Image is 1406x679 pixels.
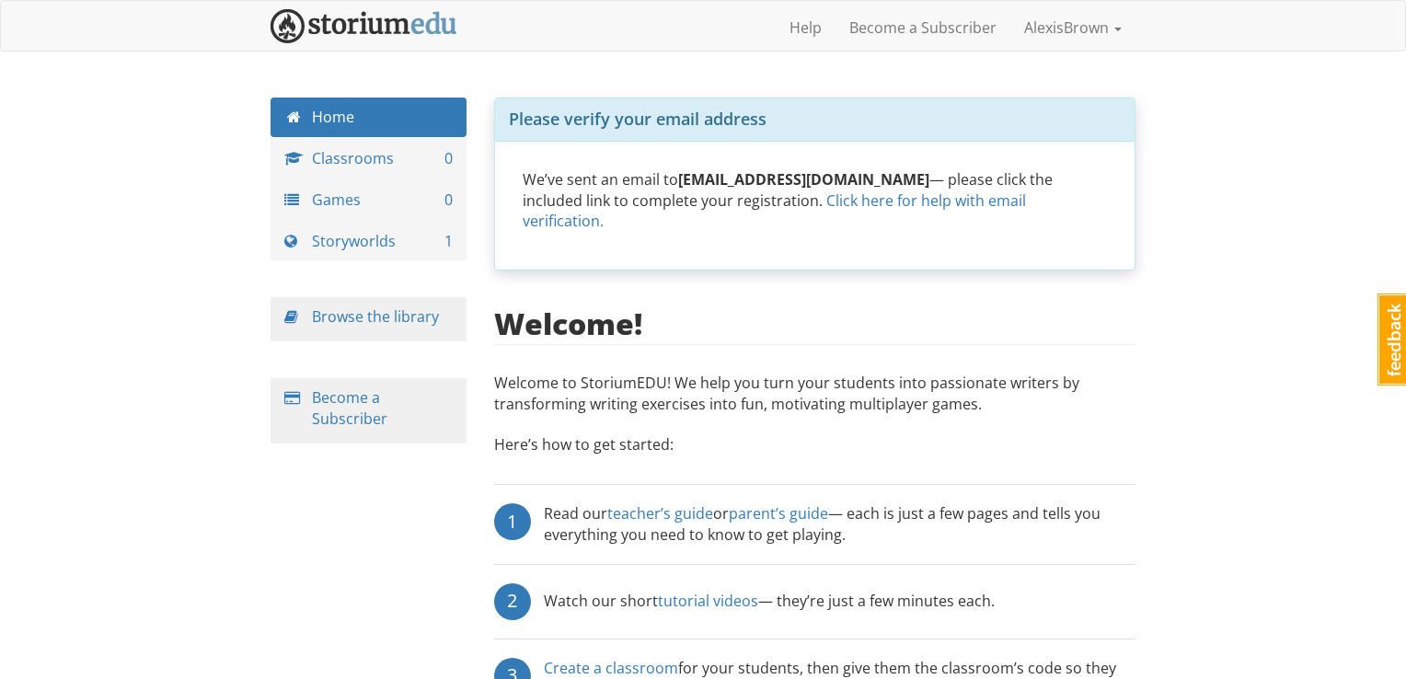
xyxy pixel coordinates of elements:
a: Help [776,5,836,51]
a: Classrooms 0 [271,139,467,178]
p: Here’s how to get started: [494,434,1136,474]
p: Welcome to StoriumEDU! We help you turn your students into passionate writers by transforming wri... [494,373,1136,424]
a: Games 0 [271,180,467,220]
a: parent’s guide [729,503,828,524]
img: StoriumEDU [271,9,457,43]
a: tutorial videos [658,591,758,611]
div: Watch our short — they’re just a few minutes each. [544,583,995,620]
a: AlexisBrown [1010,5,1135,51]
a: Become a Subscriber [836,5,1010,51]
span: 0 [444,148,453,169]
a: Storyworlds 1 [271,222,467,261]
span: Please verify your email address [509,108,766,130]
div: 1 [494,503,531,540]
span: 1 [444,231,453,252]
a: Home [271,98,467,137]
div: 2 [494,583,531,620]
strong: [EMAIL_ADDRESS][DOMAIN_NAME] [678,169,929,190]
a: Browse the library [312,306,439,327]
a: Become a Subscriber [312,387,387,429]
span: 0 [444,190,453,211]
a: teacher’s guide [607,503,713,524]
h2: Welcome! [494,307,642,339]
a: Click here for help with email verification. [523,190,1026,232]
a: Create a classroom [544,658,678,678]
div: Read our or — each is just a few pages and tells you everything you need to know to get playing. [544,503,1136,546]
p: We’ve sent an email to — please click the included link to complete your registration. [523,169,1108,233]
